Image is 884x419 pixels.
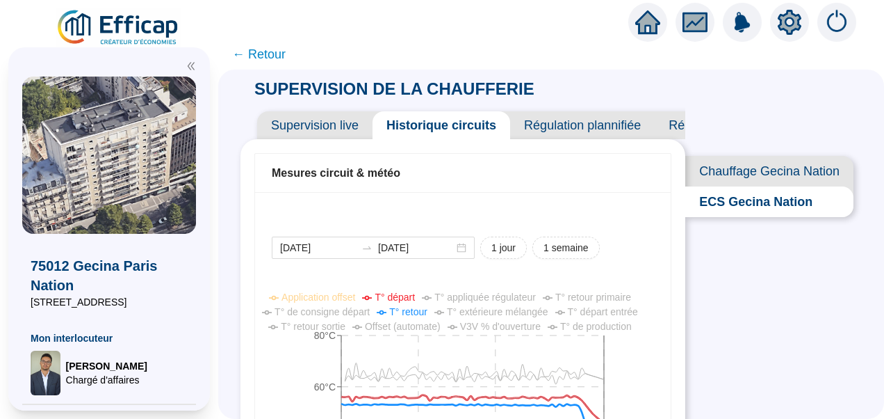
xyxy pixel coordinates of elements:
span: to [361,242,373,253]
span: SUPERVISION DE LA CHAUFFERIE [240,79,548,98]
span: Offset (automate) [365,321,441,332]
button: 1 semaine [532,237,600,259]
span: 1 semaine [543,241,589,255]
img: alerts [723,3,762,42]
span: T° extérieure mélangée [447,306,548,317]
span: Régulation prédictive [655,111,799,139]
span: Chargé d'affaires [66,373,147,387]
button: 1 jour [480,237,527,259]
span: T° départ entrée [568,306,638,317]
img: Chargé d'affaires [31,351,60,395]
span: fund [682,10,707,35]
span: T° de consigne départ [275,306,370,317]
span: home [635,10,660,35]
span: Chauffage Gecina Nation [685,156,853,187]
span: Application offset [281,292,355,303]
span: 75012 Gecina Paris Nation [31,256,188,295]
span: double-left [186,61,196,71]
span: ECS Gecina Nation [685,187,853,217]
span: T° retour primaire [555,292,631,303]
span: Supervision live [257,111,373,139]
input: Date de fin [378,241,454,255]
span: T° départ [375,292,415,303]
span: V3V % d'ouverture [460,321,541,332]
tspan: 80°C [314,330,336,341]
span: [PERSON_NAME] [66,359,147,373]
div: Mesures circuit & météo [272,165,654,182]
span: T° appliquée régulateur [434,292,536,303]
img: alerts [817,3,856,42]
span: Mon interlocuteur [31,331,188,345]
span: T° retour sortie [281,321,345,332]
input: Date de début [280,241,356,255]
span: T° de production [560,321,632,332]
span: [STREET_ADDRESS] [31,295,188,309]
span: 1 jour [491,241,516,255]
span: ← Retour [232,45,286,64]
span: swap-right [361,242,373,253]
span: T° retour [389,306,427,317]
span: Historique circuits [373,111,510,139]
tspan: 60°C [314,381,336,393]
span: Régulation plannifiée [510,111,655,139]
span: setting [777,10,802,35]
img: efficap energie logo [56,8,181,47]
